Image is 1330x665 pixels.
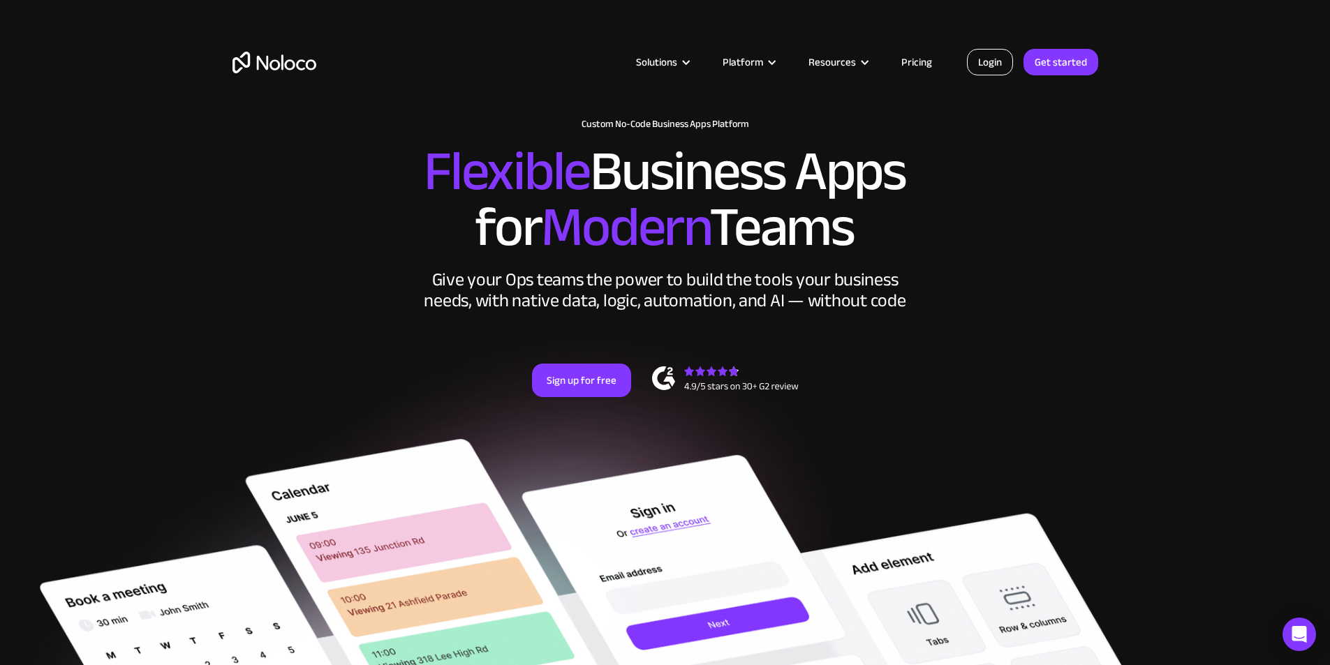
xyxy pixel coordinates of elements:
a: Login [967,49,1013,75]
div: Give your Ops teams the power to build the tools your business needs, with native data, logic, au... [421,269,910,311]
div: Solutions [619,53,705,71]
a: Get started [1024,49,1098,75]
a: home [232,52,316,73]
h2: Business Apps for Teams [232,144,1098,255]
span: Modern [541,175,709,279]
span: Flexible [424,119,590,223]
a: Pricing [884,53,950,71]
div: Platform [705,53,791,71]
div: Solutions [636,53,677,71]
a: Sign up for free [532,364,631,397]
div: Platform [723,53,763,71]
div: Resources [791,53,884,71]
div: Resources [808,53,856,71]
div: Open Intercom Messenger [1283,618,1316,651]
